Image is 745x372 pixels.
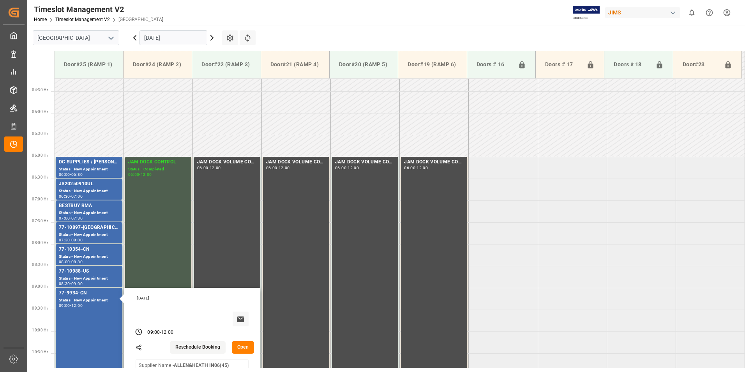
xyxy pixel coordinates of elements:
[61,57,117,72] div: Door#25 (RAMP 1)
[32,219,48,223] span: 07:30 Hr
[59,166,119,173] div: Status - New Appointment
[32,197,48,201] span: 07:00 Hr
[32,241,48,245] span: 08:00 Hr
[130,57,185,72] div: Door#24 (RAMP 2)
[605,5,683,20] button: JIMS
[70,195,71,198] div: -
[33,30,119,45] input: Type to search/select
[70,260,71,264] div: -
[71,282,83,285] div: 09:00
[59,246,119,253] div: 77-10354-CN
[71,238,83,242] div: 08:00
[335,158,395,166] div: JAM DOCK VOLUME CONTROL
[59,195,70,198] div: 06:30
[160,329,161,336] div: -
[266,166,277,170] div: 06:00
[55,17,110,22] a: Timeslot Management V2
[32,88,48,92] span: 04:30 Hr
[71,260,83,264] div: 08:30
[34,17,47,22] a: Home
[605,7,680,18] div: JIMS
[59,275,119,282] div: Status - New Appointment
[346,166,348,170] div: -
[59,282,70,285] div: 08:30
[70,282,71,285] div: -
[573,6,600,19] img: Exertis%20JAM%20-%20Email%20Logo.jpg_1722504956.jpg
[32,284,48,289] span: 09:00 Hr
[70,173,71,176] div: -
[404,57,460,72] div: Door#19 (RAMP 6)
[32,110,48,114] span: 05:00 Hr
[32,306,48,310] span: 09:30 Hr
[680,57,721,72] div: Door#23
[170,341,226,354] button: Reschedule Booking
[139,30,207,45] input: DD.MM.YYYY
[59,304,70,307] div: 09:00
[147,329,160,336] div: 09:00
[266,158,326,166] div: JAM DOCK VOLUME CONTROL
[59,232,119,238] div: Status - New Appointment
[59,158,119,166] div: DC SUPPLIES / [PERSON_NAME]
[34,4,163,15] div: Timeslot Management V2
[59,216,70,220] div: 07:00
[683,4,701,21] button: show 0 new notifications
[71,173,83,176] div: 06:30
[174,363,229,368] b: ALLEN&HEATH IN06(45)
[59,253,119,260] div: Status - New Appointment
[415,166,417,170] div: -
[59,210,119,216] div: Status - New Appointment
[59,173,70,176] div: 06:00
[71,195,83,198] div: 07:00
[232,341,254,354] button: Open
[32,350,48,354] span: 10:30 Hr
[59,267,119,275] div: 77-10988-US
[59,224,119,232] div: 77-10897-[GEOGRAPHIC_DATA]
[128,158,188,166] div: JAM DOCK CONTROL
[32,328,48,332] span: 10:00 Hr
[32,262,48,267] span: 08:30 Hr
[336,57,392,72] div: Door#20 (RAMP 5)
[59,297,119,304] div: Status - New Appointment
[59,289,119,297] div: 77-9934-CN
[70,238,71,242] div: -
[128,166,188,173] div: Status - Completed
[32,175,48,179] span: 06:30 Hr
[404,166,415,170] div: 06:00
[141,173,152,176] div: 12:00
[335,166,346,170] div: 06:00
[59,260,70,264] div: 08:00
[701,4,718,21] button: Help Center
[134,296,252,301] div: [DATE]
[542,57,583,72] div: Doors # 17
[473,57,515,72] div: Doors # 16
[208,166,210,170] div: -
[32,153,48,158] span: 06:00 Hr
[70,304,71,307] div: -
[279,166,290,170] div: 12:00
[71,304,83,307] div: 12:00
[128,173,139,176] div: 06:00
[70,216,71,220] div: -
[161,329,173,336] div: 12:00
[417,166,428,170] div: 12:00
[59,188,119,195] div: Status - New Appointment
[59,202,119,210] div: BESTBUY RMA
[139,173,140,176] div: -
[71,216,83,220] div: 07:30
[197,166,208,170] div: 06:00
[198,57,254,72] div: Door#22 (RAMP 3)
[267,57,323,72] div: Door#21 (RAMP 4)
[611,57,652,72] div: Doors # 18
[32,131,48,136] span: 05:30 Hr
[59,180,119,188] div: JS20250910UL
[105,32,117,44] button: open menu
[197,158,257,166] div: JAM DOCK VOLUME CONTROL
[348,166,359,170] div: 12:00
[59,238,70,242] div: 07:30
[210,166,221,170] div: 12:00
[277,166,279,170] div: -
[404,158,464,166] div: JAM DOCK VOLUME CONTROL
